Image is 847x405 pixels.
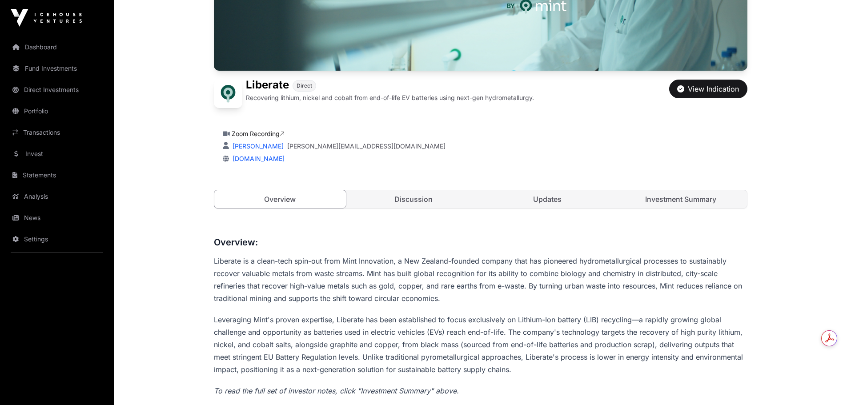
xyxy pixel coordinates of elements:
[348,190,480,208] a: Discussion
[11,9,82,27] img: Icehouse Ventures Logo
[214,190,347,209] a: Overview
[287,142,446,151] a: [PERSON_NAME][EMAIL_ADDRESS][DOMAIN_NAME]
[214,235,747,249] h3: Overview:
[7,101,107,121] a: Portfolio
[214,255,747,305] p: Liberate is a clean-tech spin-out from Mint Innovation, a New Zealand-founded company that has pi...
[214,80,242,108] img: Liberate
[669,88,747,97] a: View Indication
[7,144,107,164] a: Invest
[7,165,107,185] a: Statements
[7,229,107,249] a: Settings
[232,130,285,137] a: Zoom Recording
[7,59,107,78] a: Fund Investments
[214,313,747,376] p: Leveraging Mint's proven expertise, Liberate has been established to focus exclusively on Lithium...
[214,386,459,395] em: To read the full set of investor notes, click "Investment Summary" above.
[669,80,747,98] button: View Indication
[231,142,284,150] a: [PERSON_NAME]
[7,208,107,228] a: News
[615,190,747,208] a: Investment Summary
[297,82,312,89] span: Direct
[229,155,285,162] a: [DOMAIN_NAME]
[677,84,739,94] div: View Indication
[7,187,107,206] a: Analysis
[7,80,107,100] a: Direct Investments
[7,123,107,142] a: Transactions
[214,190,747,208] nav: Tabs
[803,362,847,405] iframe: Chat Widget
[7,37,107,57] a: Dashboard
[246,93,534,102] p: Recovering lithium, nickel and cobalt from end-of-life EV batteries using next-gen hydrometallurgy.
[246,80,289,92] h1: Liberate
[482,190,614,208] a: Updates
